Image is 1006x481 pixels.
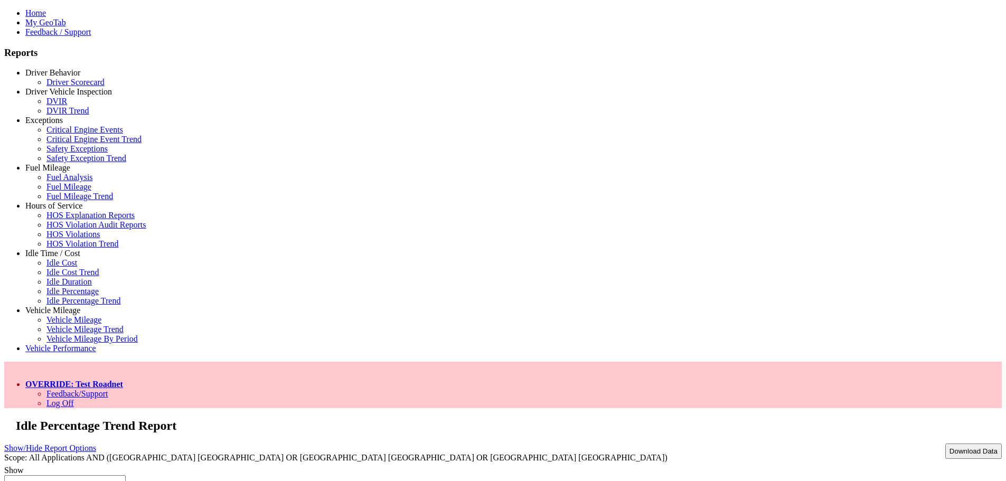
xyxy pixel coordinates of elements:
a: Log Off [46,399,74,408]
a: Feedback / Support [25,27,91,36]
a: Show/Hide Report Options [4,441,96,455]
h2: Idle Percentage Trend Report [16,419,1002,433]
a: Fuel Mileage [25,163,70,172]
a: Hours of Service [25,201,82,210]
a: Vehicle Performance [25,344,96,353]
a: HOS Explanation Reports [46,211,135,220]
a: HOS Violation Audit Reports [46,220,146,229]
a: Home [25,8,46,17]
a: Idle Time / Cost [25,249,80,258]
h3: Reports [4,47,1002,59]
a: OVERRIDE: Test Roadnet [25,380,123,389]
a: Safety Exception Trend [46,154,126,163]
a: Exceptions [25,116,63,125]
a: Idle Cost Trend [46,268,99,277]
a: Critical Engine Event Trend [46,135,142,144]
a: Driver Vehicle Inspection [25,87,112,96]
a: Fuel Mileage Trend [46,192,113,201]
a: My GeoTab [25,18,66,27]
a: Idle Percentage [46,287,99,296]
a: Idle Percentage Trend [46,296,120,305]
a: Vehicle Mileage [46,315,101,324]
a: Safety Exceptions [46,144,108,153]
a: HOS Violations [46,230,100,239]
span: Scope: All Applications AND ([GEOGRAPHIC_DATA] [GEOGRAPHIC_DATA] OR [GEOGRAPHIC_DATA] [GEOGRAPHIC... [4,453,667,462]
a: Fuel Analysis [46,173,93,182]
a: Vehicle Mileage By Period [46,334,138,343]
label: Show [4,466,23,475]
a: Fuel Mileage [46,182,91,191]
a: Vehicle Mileage Trend [46,325,124,334]
a: DVIR [46,97,67,106]
a: Driver Scorecard [46,78,105,87]
button: Download Data [945,444,1002,459]
a: DVIR Trend [46,106,89,115]
a: Idle Duration [46,277,92,286]
a: Vehicle Mileage [25,306,80,315]
a: HOS Violation Trend [46,239,119,248]
a: Driver Behavior [25,68,80,77]
a: Idle Cost [46,258,77,267]
a: Critical Engine Events [46,125,123,134]
a: Feedback/Support [46,389,108,398]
